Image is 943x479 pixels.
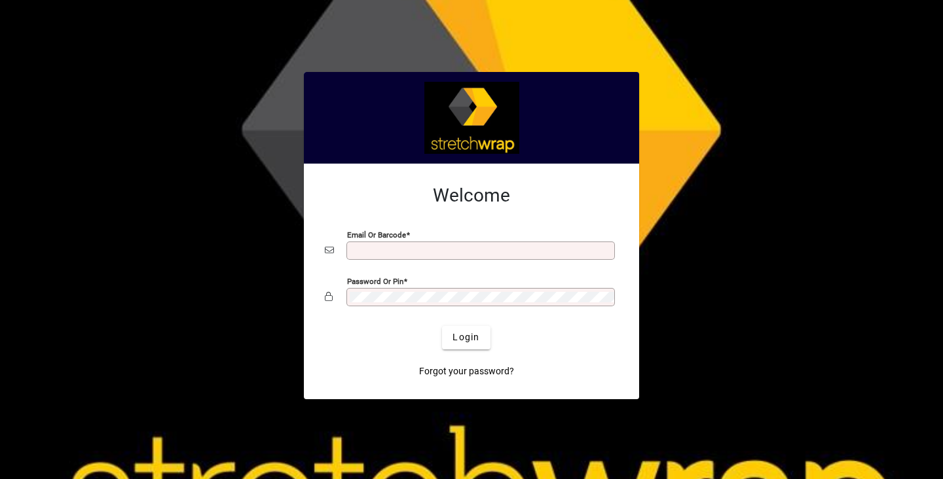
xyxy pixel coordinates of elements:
mat-label: Email or Barcode [347,230,406,239]
h2: Welcome [325,185,618,207]
span: Forgot your password? [419,364,514,378]
a: Forgot your password? [414,360,519,383]
button: Login [442,326,490,349]
span: Login [453,330,479,344]
mat-label: Password or Pin [347,276,403,285]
